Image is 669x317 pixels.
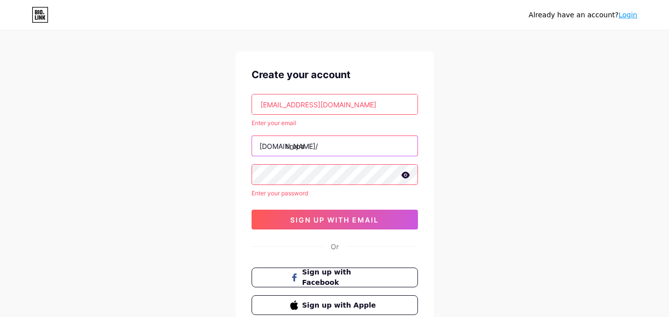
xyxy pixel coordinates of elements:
div: Or [331,241,339,252]
a: Login [618,11,637,19]
span: Sign up with Apple [302,300,379,311]
span: Sign up with Facebook [302,267,379,288]
button: Sign up with Apple [252,295,418,315]
div: Enter your email [252,119,418,128]
button: Sign up with Facebook [252,268,418,287]
span: sign up with email [290,216,379,224]
button: sign up with email [252,210,418,229]
div: Enter your password [252,189,418,198]
div: Already have an account? [529,10,637,20]
div: [DOMAIN_NAME]/ [259,141,318,151]
input: username [252,136,417,156]
input: Email [252,94,417,114]
div: Create your account [252,67,418,82]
